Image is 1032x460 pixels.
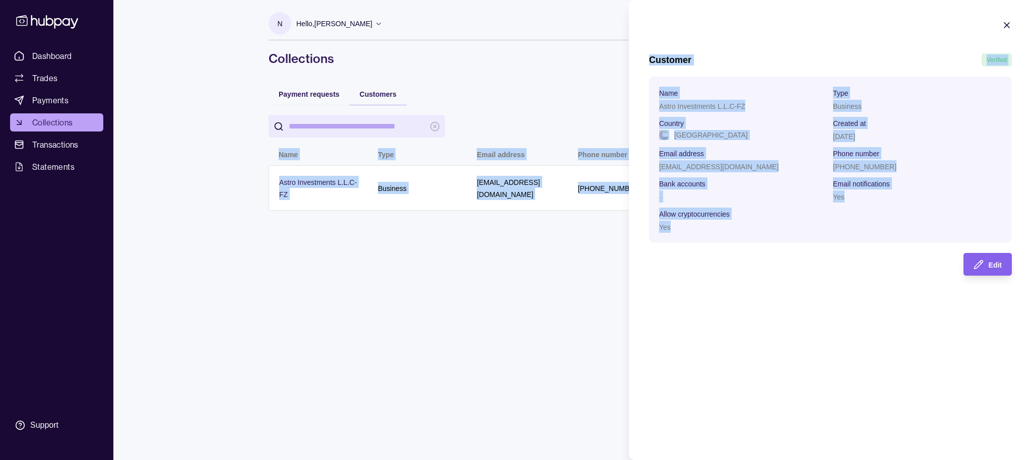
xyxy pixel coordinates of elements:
[659,102,745,110] p: Astro Investments L.L.C-FZ
[659,89,678,97] p: Name
[659,210,730,218] p: Allow cryptocurrencies
[659,130,669,140] img: ae
[833,89,848,97] p: Type
[987,56,1007,63] span: Verified
[649,54,691,65] h1: Customer
[659,193,663,201] p: –
[833,180,890,188] p: Email notifications
[833,163,896,171] p: [PHONE_NUMBER]
[963,253,1012,276] button: Edit
[674,129,748,141] p: [GEOGRAPHIC_DATA]
[833,193,845,201] p: Yes
[833,119,866,127] p: Created at
[833,102,862,110] p: Business
[659,119,684,127] p: Country
[659,223,671,231] p: Yes
[833,133,855,141] p: [DATE]
[989,261,1002,269] span: Edit
[659,180,705,188] p: Bank accounts
[659,150,704,158] p: Email address
[659,163,779,171] p: [EMAIL_ADDRESS][DOMAIN_NAME]
[833,150,879,158] p: Phone number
